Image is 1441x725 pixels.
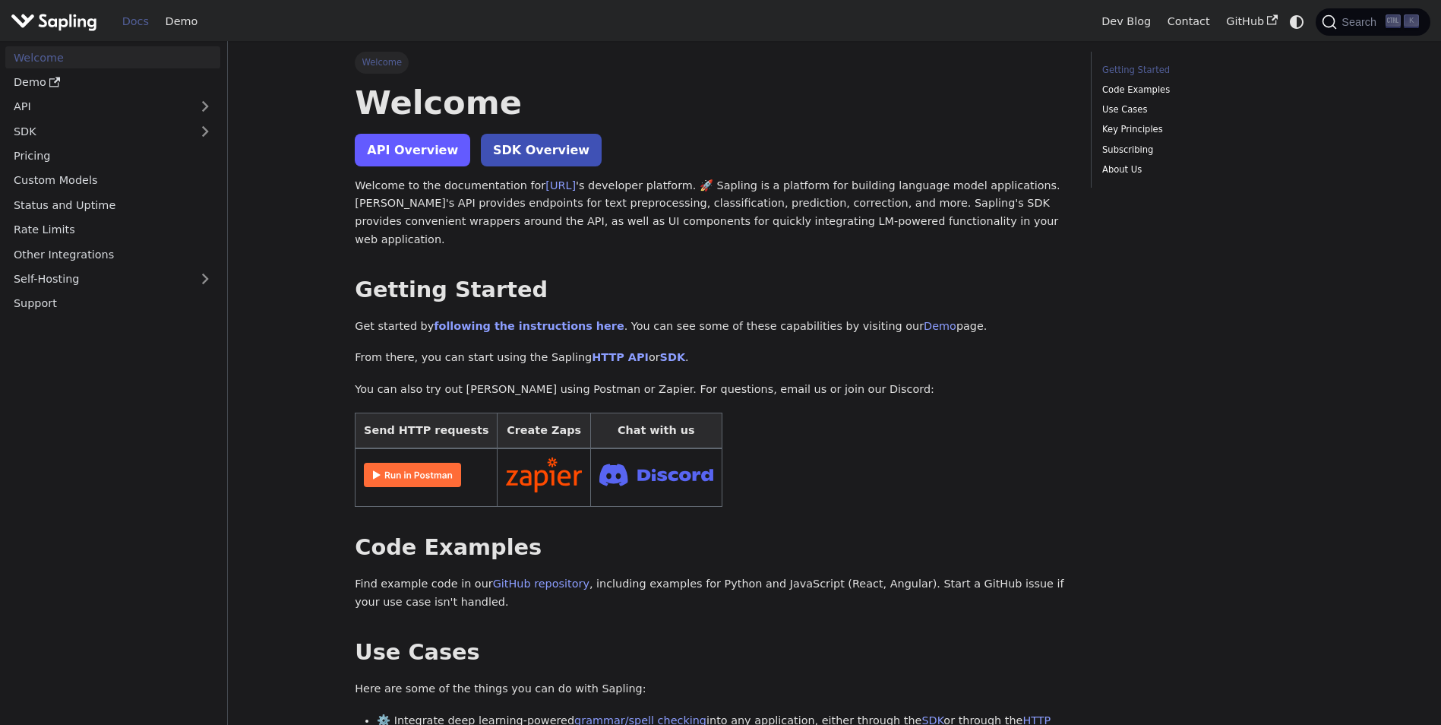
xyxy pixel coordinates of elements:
[1159,10,1218,33] a: Contact
[355,82,1069,123] h1: Welcome
[924,320,956,332] a: Demo
[355,318,1069,336] p: Get started by . You can see some of these capabilities by visiting our page.
[5,219,220,241] a: Rate Limits
[5,46,220,68] a: Welcome
[506,457,582,492] img: Connect in Zapier
[660,351,685,363] a: SDK
[5,71,220,93] a: Demo
[1102,122,1308,137] a: Key Principles
[1102,63,1308,78] a: Getting Started
[498,413,591,448] th: Create Zaps
[355,52,1069,73] nav: Breadcrumbs
[355,534,1069,562] h2: Code Examples
[190,96,220,118] button: Expand sidebar category 'API'
[1404,14,1419,28] kbd: K
[545,179,576,192] a: [URL]
[590,413,722,448] th: Chat with us
[355,52,409,73] span: Welcome
[592,351,649,363] a: HTTP API
[355,134,470,166] a: API Overview
[114,10,157,33] a: Docs
[355,680,1069,698] p: Here are some of the things you can do with Sapling:
[1093,10,1158,33] a: Dev Blog
[5,145,220,167] a: Pricing
[5,293,220,315] a: Support
[356,413,498,448] th: Send HTTP requests
[1337,16,1386,28] span: Search
[355,277,1069,304] h2: Getting Started
[355,381,1069,399] p: You can also try out [PERSON_NAME] using Postman or Zapier. For questions, email us or join our D...
[1102,143,1308,157] a: Subscribing
[5,268,220,290] a: Self-Hosting
[434,320,624,332] a: following the instructions here
[1102,163,1308,177] a: About Us
[5,169,220,192] a: Custom Models
[157,10,206,33] a: Demo
[481,134,602,166] a: SDK Overview
[355,639,1069,666] h2: Use Cases
[11,11,97,33] img: Sapling.ai
[5,243,220,265] a: Other Integrations
[1286,11,1308,33] button: Switch between dark and light mode (currently system mode)
[5,194,220,216] a: Status and Uptime
[5,120,190,142] a: SDK
[1218,10,1285,33] a: GitHub
[364,463,461,487] img: Run in Postman
[5,96,190,118] a: API
[493,578,589,590] a: GitHub repository
[599,459,713,490] img: Join Discord
[1316,8,1430,36] button: Search (Ctrl+K)
[355,575,1069,612] p: Find example code in our , including examples for Python and JavaScript (React, Angular). Start a...
[11,11,103,33] a: Sapling.ai
[1102,83,1308,97] a: Code Examples
[355,349,1069,367] p: From there, you can start using the Sapling or .
[1102,103,1308,117] a: Use Cases
[355,177,1069,249] p: Welcome to the documentation for 's developer platform. 🚀 Sapling is a platform for building lang...
[190,120,220,142] button: Expand sidebar category 'SDK'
